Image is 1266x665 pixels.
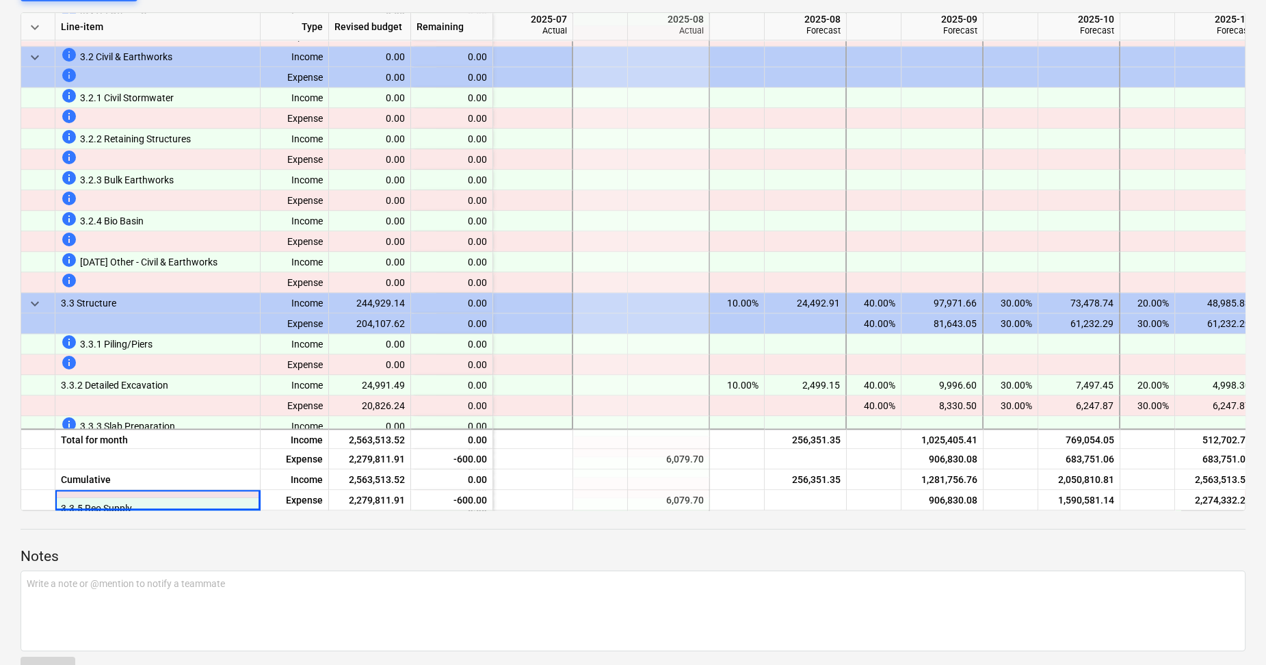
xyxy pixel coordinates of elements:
[61,375,168,395] span: 3.3.2 Detailed Excavation
[417,375,487,395] div: 0.00
[261,469,329,490] div: Income
[1044,490,1114,510] div: 1,590,581.14
[329,428,411,449] div: 2,563,513.52
[411,313,493,334] div: 0.00
[329,13,411,40] div: Revised budget
[80,129,191,149] span: 3.2.2 Retaining Structures
[261,334,329,354] div: Income
[852,375,895,395] div: 40.00%
[770,469,841,490] div: 256,351.35
[1181,490,1251,510] div: 2,274,332.21
[852,313,895,334] div: 40.00%
[1044,395,1113,416] div: 6,247.87
[1044,469,1114,490] div: 2,050,810.81
[1181,375,1250,395] div: 4,998.30
[1126,375,1169,395] div: 20.00%
[1126,313,1169,334] div: 30.00%
[852,395,895,416] div: 40.00%
[633,449,704,469] div: 6,079.70
[1181,449,1251,469] div: 683,751.06
[411,428,493,449] div: 0.00
[27,296,43,312] span: keyboard_arrow_down
[261,108,329,129] div: Expense
[27,49,43,66] span: keyboard_arrow_down
[21,547,1245,566] p: Notes
[80,47,172,67] span: 3.2 Civil & Earthworks
[329,334,411,354] div: 0.00
[907,13,977,25] div: 2025-09
[261,67,329,88] div: Expense
[55,428,261,449] div: Total for month
[61,211,77,227] span: This line-item cannot be forecasted before price for client is updated. To change this, contact y...
[417,211,487,231] div: 0.00
[770,430,841,450] div: 256,351.35
[411,47,493,67] div: 0.00
[1181,313,1250,334] div: 61,232.29
[633,13,704,25] div: 2025-08
[417,190,487,211] div: 0.00
[329,47,411,67] div: 0.00
[989,395,1032,416] div: 30.00%
[329,395,411,416] div: 20,826.24
[61,170,77,186] span: This line-item cannot be forecasted before price for client is updated. To change this, contact y...
[329,449,411,469] div: 2,279,811.91
[633,25,704,36] div: Actual
[55,469,261,490] div: Cumulative
[907,293,977,313] div: 97,971.66
[417,88,487,108] div: 0.00
[329,313,411,334] div: 204,107.62
[329,252,411,272] div: 0.00
[1198,599,1266,665] iframe: Chat Widget
[261,449,329,469] div: Expense
[61,293,116,313] span: 3.3 Structure
[261,272,329,293] div: Expense
[261,416,329,436] div: Income
[770,375,840,395] div: 2,499.15
[411,13,493,40] div: Remaining
[261,231,329,252] div: Expense
[1044,25,1114,36] div: Forecast
[1044,13,1114,25] div: 2025-10
[261,149,329,170] div: Expense
[417,272,487,293] div: 0.00
[411,67,493,88] div: 0.00
[417,149,487,170] div: 0.00
[411,469,493,490] div: 0.00
[411,490,493,510] div: -600.00
[61,88,77,104] span: This line-item cannot be forecasted before price for client is updated. To change this, contact y...
[770,293,840,313] div: 24,492.91
[417,334,487,354] div: 0.00
[80,334,153,354] span: 3.3.1 Piling/Piers
[80,170,174,190] span: 3.2.3 Bulk Earthworks
[329,149,411,170] div: 0.00
[989,293,1032,313] div: 30.00%
[907,375,977,395] div: 9,996.60
[61,354,77,371] span: This line-item cannot be forecasted before revised budget is updated
[715,293,759,313] div: 10.00%
[497,13,567,25] div: 2025-07
[1181,430,1251,450] div: 512,702.70
[61,26,77,42] span: This line-item cannot be forecasted before revised budget is updated
[329,67,411,88] div: 0.00
[261,395,329,416] div: Expense
[61,108,77,125] span: This line-item cannot be forecasted before revised budget is updated
[1181,293,1250,313] div: 48,985.83
[770,25,841,36] div: Forecast
[633,490,704,510] div: 6,079.70
[61,252,77,268] span: This line-item cannot be forecasted before price for client is updated. To change this, contact y...
[1044,449,1114,469] div: 683,751.06
[329,354,411,375] div: 0.00
[61,231,77,248] span: This line-item cannot be forecasted before revised budget is updated
[497,25,567,36] div: Actual
[261,252,329,272] div: Income
[329,108,411,129] div: 0.00
[907,469,977,490] div: 1,281,756.76
[261,428,329,449] div: Income
[261,170,329,190] div: Income
[261,354,329,375] div: Expense
[989,313,1032,334] div: 30.00%
[417,252,487,272] div: 0.00
[417,170,487,190] div: 0.00
[907,313,977,334] div: 81,643.05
